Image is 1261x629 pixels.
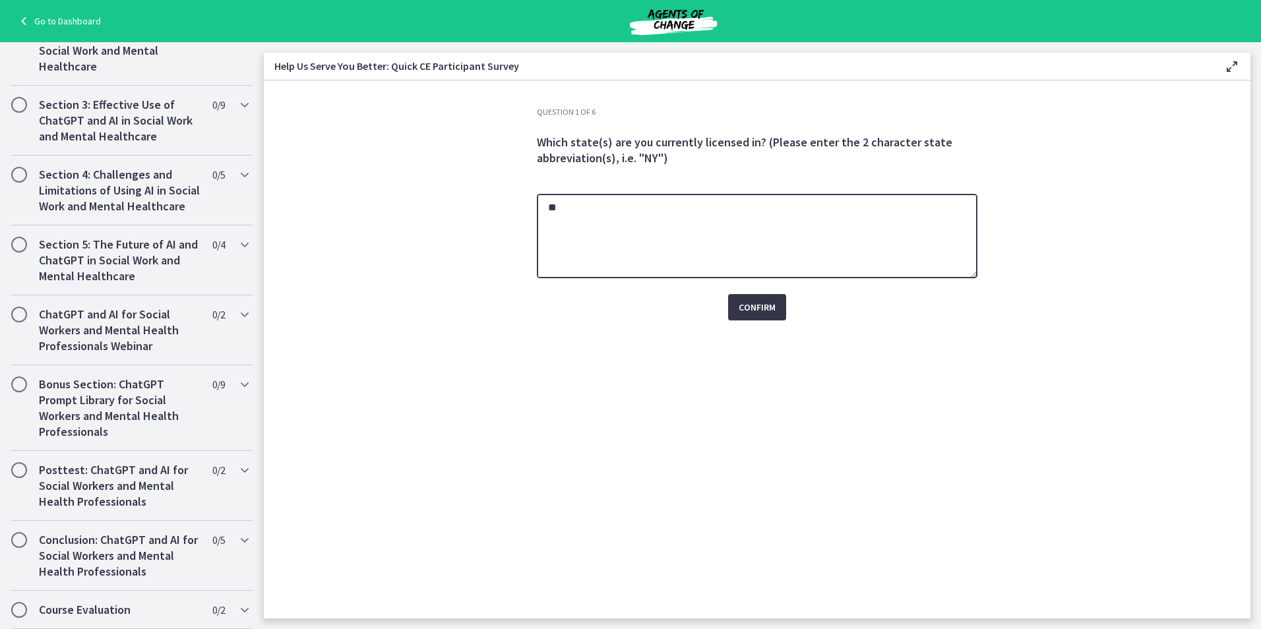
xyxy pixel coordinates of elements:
h3: Help Us Serve You Better: Quick CE Participant Survey [274,58,1203,74]
h2: Section 5: The Future of AI and ChatGPT in Social Work and Mental Healthcare [39,237,200,284]
span: 0 / 9 [212,376,225,392]
span: 0 / 4 [212,237,225,253]
span: 0 / 9 [212,97,225,113]
a: Go to Dashboard [16,13,101,29]
h2: Posttest: ChatGPT and AI for Social Workers and Mental Health Professionals [39,462,200,510]
span: 0 / 2 [212,602,225,618]
span: 0 / 2 [212,307,225,322]
h2: Section 2: Ethical Considerations in Using AI in Social Work and Mental Healthcare [39,11,200,75]
h2: Course Evaluation [39,602,200,618]
h2: Conclusion: ChatGPT and AI for Social Workers and Mental Health Professionals [39,532,200,580]
button: Confirm [728,294,786,320]
h3: Question 1 of 6 [537,107,977,117]
h2: Section 4: Challenges and Limitations of Using AI in Social Work and Mental Healthcare [39,167,200,214]
h2: Bonus Section: ChatGPT Prompt Library for Social Workers and Mental Health Professionals [39,376,200,440]
span: Which state(s) are you currently licensed in? (Please enter the 2 character state abbreviation(s)... [537,135,952,165]
h2: Section 3: Effective Use of ChatGPT and AI in Social Work and Mental Healthcare [39,97,200,144]
img: Agents of Change [594,5,753,37]
h2: ChatGPT and AI for Social Workers and Mental Health Professionals Webinar [39,307,200,354]
span: Confirm [739,299,776,315]
span: 0 / 5 [212,167,225,183]
span: 0 / 2 [212,462,225,478]
span: 0 / 5 [212,532,225,548]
